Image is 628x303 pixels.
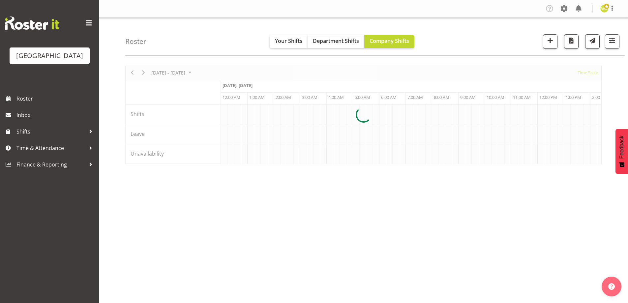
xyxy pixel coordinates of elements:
[370,37,409,45] span: Company Shifts
[16,160,86,169] span: Finance & Reporting
[125,38,146,45] h4: Roster
[605,34,619,49] button: Filter Shifts
[16,110,96,120] span: Inbox
[585,34,600,49] button: Send a list of all shifts for the selected filtered period to all rostered employees.
[615,129,628,174] button: Feedback - Show survey
[308,35,364,48] button: Department Shifts
[364,35,414,48] button: Company Shifts
[564,34,579,49] button: Download a PDF of the roster according to the set date range.
[16,51,83,61] div: [GEOGRAPHIC_DATA]
[270,35,308,48] button: Your Shifts
[543,34,557,49] button: Add a new shift
[16,94,96,104] span: Roster
[608,283,615,290] img: help-xxl-2.png
[5,16,59,30] img: Rosterit website logo
[16,143,86,153] span: Time & Attendance
[619,136,625,159] span: Feedback
[275,37,302,45] span: Your Shifts
[600,5,608,13] img: wendy-auld9530.jpg
[313,37,359,45] span: Department Shifts
[16,127,86,136] span: Shifts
